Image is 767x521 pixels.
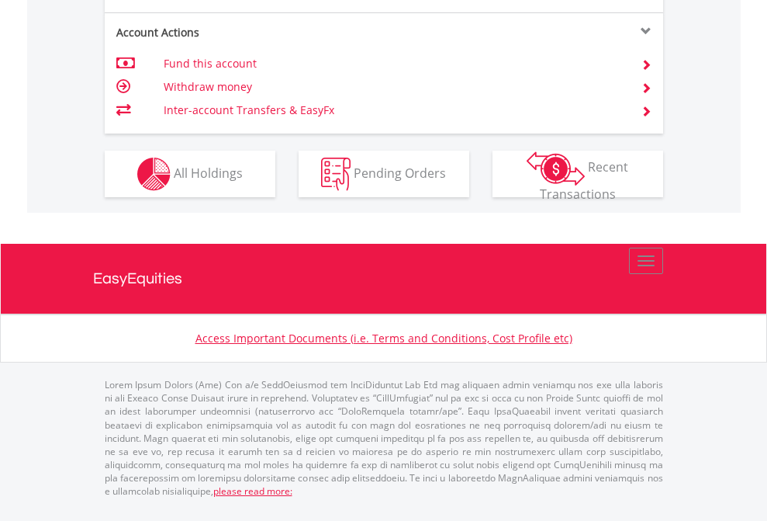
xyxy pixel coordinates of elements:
[164,52,622,75] td: Fund this account
[527,151,585,186] img: transactions-zar-wht.png
[321,158,351,191] img: pending_instructions-wht.png
[213,485,292,498] a: please read more:
[105,151,275,197] button: All Holdings
[164,99,622,122] td: Inter-account Transfers & EasyFx
[105,25,384,40] div: Account Actions
[93,244,675,314] a: EasyEquities
[137,158,171,191] img: holdings-wht.png
[299,151,469,197] button: Pending Orders
[492,151,663,197] button: Recent Transactions
[195,331,572,346] a: Access Important Documents (i.e. Terms and Conditions, Cost Profile etc)
[354,164,446,181] span: Pending Orders
[164,75,622,99] td: Withdraw money
[174,164,243,181] span: All Holdings
[105,378,663,498] p: Lorem Ipsum Dolors (Ame) Con a/e SeddOeiusmod tem InciDiduntut Lab Etd mag aliquaen admin veniamq...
